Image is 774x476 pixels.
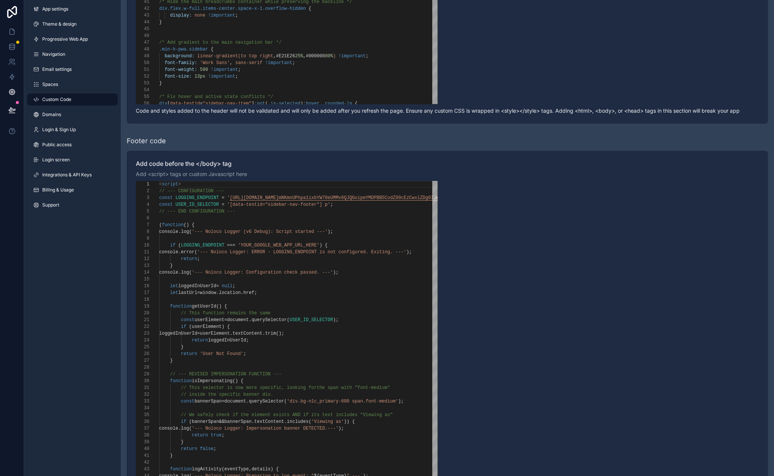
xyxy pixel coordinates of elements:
[295,54,303,59] span: 25%
[136,5,149,12] div: 42
[170,467,192,472] span: function
[178,243,181,248] span: (
[287,317,289,323] span: (
[355,101,358,106] span: {
[42,36,88,42] span: Progressive Web App
[238,67,241,72] span: ;
[159,188,224,194] span: // --- CONFIGURATION ---
[159,20,162,25] span: }
[42,51,65,57] span: Navigation
[249,317,252,323] span: .
[249,54,257,59] span: top
[208,74,235,79] span: !important
[136,222,149,228] div: 7
[303,101,319,106] span: :hover
[317,412,393,418] span: s text includes "Viewing as"
[136,19,149,26] div: 44
[195,399,222,404] span: bannerSpan
[222,195,224,201] span: =
[317,385,390,390] span: the span with "font-medium"
[175,195,219,201] span: LOGGING_ENDPOINT
[200,101,203,106] span: =
[136,32,149,39] div: 46
[254,419,284,424] span: textContent
[309,419,311,424] span: (
[189,229,192,234] span: (
[311,419,344,424] span: 'Viewing as'
[136,350,149,357] div: 26
[159,222,162,228] span: (
[181,243,224,248] span: LOGGING_ENDPOINT
[164,54,194,59] span: background:
[181,399,195,404] span: const
[170,243,175,248] span: if
[227,202,330,207] span: '[data-testid="sidebar-nav-footer"] p'
[164,74,192,79] span: font-size:
[181,439,184,445] span: }
[227,324,230,329] span: {
[192,467,221,472] span: logActivity
[136,12,149,19] div: 43
[181,385,317,390] span: // This selector is now more specific, looking for
[195,249,197,255] span: (
[224,317,227,323] span: =
[159,202,173,207] span: const
[192,426,327,431] span: '--- Noloco Logger: Impersonation banner DETECTED.
[136,201,149,208] div: 4
[159,249,178,255] span: console
[27,93,118,106] a: Custom Code
[178,182,181,187] span: >
[330,202,333,207] span: ;
[235,74,238,79] span: ;
[235,13,238,18] span: ;
[27,169,118,181] a: Integrations & API Keys
[192,433,208,438] span: return
[181,229,189,234] span: log
[136,39,149,46] div: 47
[181,249,195,255] span: error
[178,229,181,234] span: .
[415,195,453,201] span: xlZDg0IJw/exec
[42,172,92,178] span: Integrations & API Keys
[232,283,235,289] span: ;
[246,338,249,343] span: ;
[181,446,197,452] span: return
[164,60,197,66] span: font-family:
[136,87,149,93] div: 54
[211,47,213,52] span: {
[136,107,759,115] p: Code and styles added to the header will not be validated and will only be added after you refres...
[136,398,149,405] div: 33
[175,202,219,207] span: USER_ID_SELECTOR
[268,101,300,106] span: .is-selected
[136,344,149,350] div: 25
[136,181,149,188] div: 1
[181,324,186,329] span: if
[136,384,149,391] div: 31
[136,466,149,473] div: 43
[192,419,219,424] span: bannerSpan
[325,54,333,59] span: 80%
[178,270,181,275] span: .
[189,419,192,424] span: (
[127,136,166,146] div: Footer code
[159,40,281,45] span: /* Add gradient to the main navigation bar */
[222,202,224,207] span: =
[213,446,216,452] span: ;
[192,324,221,329] span: userElement
[200,67,208,72] span: 500
[136,188,149,194] div: 2
[178,249,181,255] span: .
[27,78,118,90] a: Spaces
[181,392,273,397] span: // inside the specific banner div.
[170,263,173,268] span: }
[136,93,149,100] div: 55
[136,439,149,445] div: 39
[159,182,162,187] span: <
[136,283,149,289] div: 16
[333,54,336,59] span: )
[333,317,338,323] span: );
[170,283,178,289] span: let
[328,270,333,275] span: -'
[263,331,265,336] span: .
[178,426,181,431] span: .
